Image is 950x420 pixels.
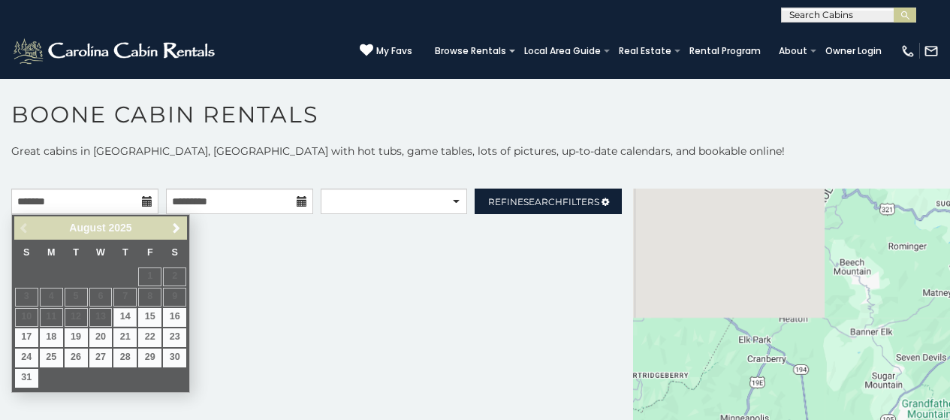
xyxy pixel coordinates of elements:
[96,247,105,258] span: Wednesday
[40,349,63,367] a: 25
[15,349,38,367] a: 24
[360,44,412,59] a: My Favs
[47,247,56,258] span: Monday
[163,308,186,327] a: 16
[23,247,29,258] span: Sunday
[427,41,514,62] a: Browse Rentals
[163,349,186,367] a: 30
[138,308,161,327] a: 15
[924,44,939,59] img: mail-regular-white.png
[69,222,105,234] span: August
[89,328,113,347] a: 20
[771,41,815,62] a: About
[475,189,622,214] a: RefineSearchFilters
[818,41,889,62] a: Owner Login
[138,328,161,347] a: 22
[172,247,178,258] span: Saturday
[138,349,161,367] a: 29
[147,247,153,258] span: Friday
[40,328,63,347] a: 18
[113,328,137,347] a: 21
[108,222,131,234] span: 2025
[15,328,38,347] a: 17
[488,196,599,207] span: Refine Filters
[65,349,88,367] a: 26
[65,328,88,347] a: 19
[170,222,182,234] span: Next
[163,328,186,347] a: 23
[167,219,185,237] a: Next
[122,247,128,258] span: Thursday
[113,308,137,327] a: 14
[682,41,768,62] a: Rental Program
[611,41,679,62] a: Real Estate
[376,44,412,58] span: My Favs
[523,196,562,207] span: Search
[73,247,79,258] span: Tuesday
[113,349,137,367] a: 28
[89,349,113,367] a: 27
[900,44,915,59] img: phone-regular-white.png
[517,41,608,62] a: Local Area Guide
[15,369,38,388] a: 31
[11,36,219,66] img: White-1-2.png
